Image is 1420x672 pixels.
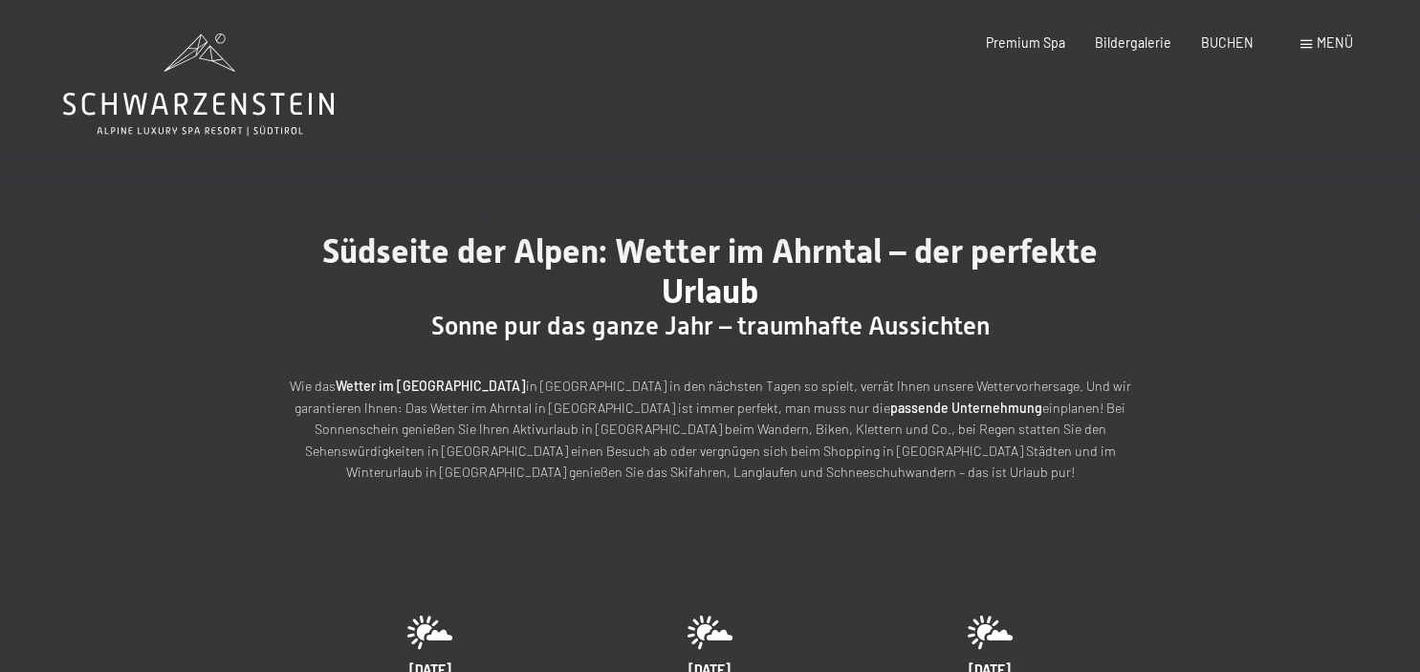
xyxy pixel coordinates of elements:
[290,376,1131,484] p: Wie das in [GEOGRAPHIC_DATA] in den nächsten Tagen so spielt, verrät Ihnen unsere Wettervorhersag...
[431,312,990,340] span: Sonne pur das ganze Jahr – traumhafte Aussichten
[890,400,1042,416] strong: passende Unternehmung
[336,378,526,394] strong: Wetter im [GEOGRAPHIC_DATA]
[322,231,1098,311] span: Südseite der Alpen: Wetter im Ahrntal – der perfekte Urlaub
[1201,34,1254,51] a: BUCHEN
[986,34,1065,51] a: Premium Spa
[525,381,683,401] span: Einwilligung Marketing*
[1095,34,1171,51] a: Bildergalerie
[1317,34,1353,51] span: Menü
